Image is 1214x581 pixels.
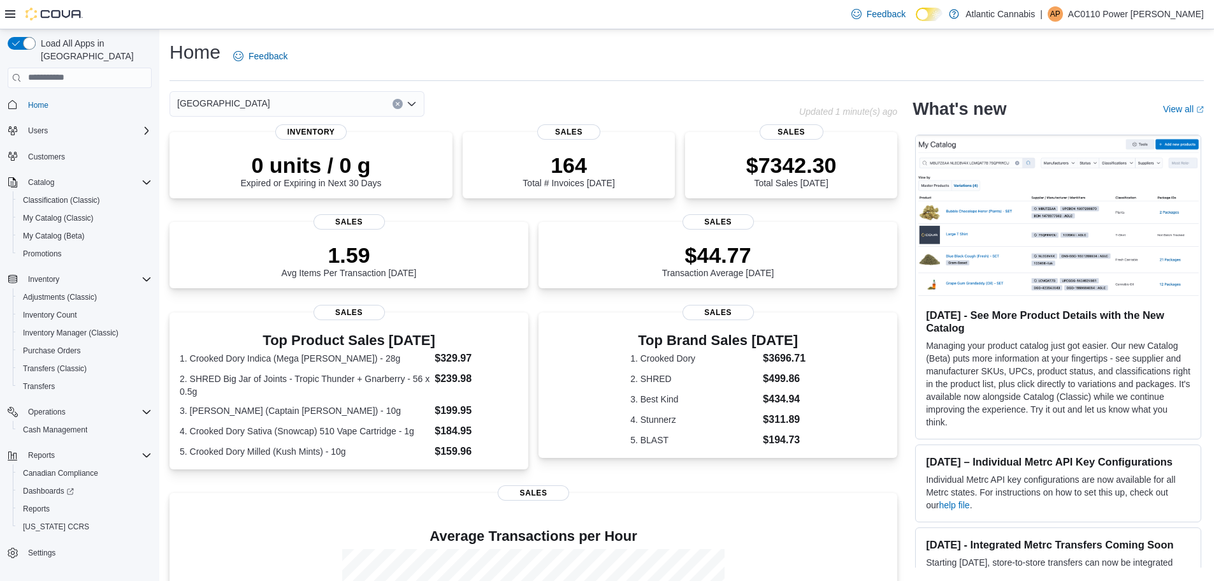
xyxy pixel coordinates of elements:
[28,152,65,162] span: Customers
[241,152,382,178] p: 0 units / 0 g
[926,309,1190,334] h3: [DATE] - See More Product Details with the New Catalog
[13,482,157,500] a: Dashboards
[23,149,70,165] a: Customers
[282,242,417,268] p: 1.59
[18,379,60,394] a: Transfers
[18,246,152,261] span: Promotions
[867,8,906,20] span: Feedback
[28,407,66,417] span: Operations
[746,152,837,178] p: $7342.30
[23,149,152,165] span: Customers
[23,486,74,496] span: Dashboards
[3,173,157,191] button: Catalog
[18,483,152,499] span: Dashboards
[3,122,157,140] button: Users
[23,98,54,113] a: Home
[13,245,157,263] button: Promotions
[36,37,152,63] span: Load All Apps in [GEOGRAPHIC_DATA]
[18,246,67,261] a: Promotions
[18,210,99,226] a: My Catalog (Classic)
[180,352,430,365] dt: 1. Crooked Dory Indica (Mega [PERSON_NAME]) - 28g
[23,272,64,287] button: Inventory
[18,193,105,208] a: Classification (Classic)
[18,501,55,517] a: Reports
[916,21,916,22] span: Dark Mode
[23,195,100,205] span: Classification (Classic)
[523,152,614,178] p: 164
[965,6,1035,22] p: Atlantic Cannabis
[18,422,92,438] a: Cash Management
[683,305,754,320] span: Sales
[28,274,59,284] span: Inventory
[23,522,89,532] span: [US_STATE] CCRS
[23,404,71,420] button: Operations
[23,292,97,302] span: Adjustments (Classic)
[926,455,1190,468] h3: [DATE] – Individual Metrc API Key Configurations
[407,99,417,109] button: Open list of options
[13,342,157,360] button: Purchase Orders
[18,325,124,341] a: Inventory Manager (Classic)
[662,242,774,278] div: Transaction Average [DATE]
[435,371,518,386] dd: $239.98
[23,175,59,190] button: Catalog
[18,290,152,305] span: Adjustments (Classic)
[18,290,102,305] a: Adjustments (Classic)
[926,538,1190,551] h3: [DATE] - Integrated Metrc Transfers Coming Soon
[763,412,806,427] dd: $311.89
[13,360,157,378] button: Transfers (Classic)
[662,242,774,268] p: $44.77
[180,445,430,458] dt: 5. Crooked Dory Milled (Kush Mints) - 10g
[23,425,87,435] span: Cash Management
[180,372,430,398] dt: 2. SHRED Big Jar of Joints - Tropic Thunder + Gnarberry - 56 x 0.5g
[926,473,1190,511] p: Individual Metrc API key configurations are now available for all Metrc states. For instructions ...
[249,50,287,63] span: Feedback
[13,288,157,306] button: Adjustments (Classic)
[13,421,157,439] button: Cash Management
[28,548,55,558] span: Settings
[23,97,152,113] span: Home
[630,393,758,406] dt: 3. Best Kind
[1050,6,1060,22] span: AP
[1040,6,1043,22] p: |
[926,339,1190,429] p: Managing your product catalog just got easier. Our new Catalog (Beta) puts more information at yo...
[13,191,157,209] button: Classification (Classic)
[241,152,382,188] div: Expired or Expiring in Next 30 Days
[23,404,152,420] span: Operations
[180,425,430,438] dt: 4. Crooked Dory Sativa (Snowcap) 510 Vape Cartridge - 1g
[683,214,754,230] span: Sales
[630,352,758,365] dt: 1. Crooked Dory
[537,124,601,140] span: Sales
[18,325,152,341] span: Inventory Manager (Classic)
[228,43,293,69] a: Feedback
[282,242,417,278] div: Avg Items Per Transaction [DATE]
[3,96,157,114] button: Home
[18,307,152,323] span: Inventory Count
[435,403,518,418] dd: $199.95
[23,272,152,287] span: Inventory
[13,227,157,245] button: My Catalog (Beta)
[763,351,806,366] dd: $3696.71
[23,123,152,138] span: Users
[913,99,1006,119] h2: What's new
[23,545,152,561] span: Settings
[1163,104,1204,114] a: View allExternal link
[13,324,157,342] button: Inventory Manager (Classic)
[523,152,614,188] div: Total # Invoices [DATE]
[28,450,55,460] span: Reports
[23,448,152,463] span: Reports
[435,423,518,439] dd: $184.95
[630,372,758,385] dt: 2. SHRED
[23,213,94,223] span: My Catalog (Classic)
[13,464,157,482] button: Canadian Compliance
[18,483,79,499] a: Dashboards
[760,124,823,140] span: Sales
[3,147,157,166] button: Customers
[498,485,569,501] span: Sales
[28,100,48,110] span: Home
[630,413,758,426] dt: 4. Stunnerz
[177,96,270,111] span: [GEOGRAPHIC_DATA]
[314,214,385,230] span: Sales
[763,432,806,448] dd: $194.73
[275,124,347,140] span: Inventory
[1068,6,1204,22] p: AC0110 Power [PERSON_NAME]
